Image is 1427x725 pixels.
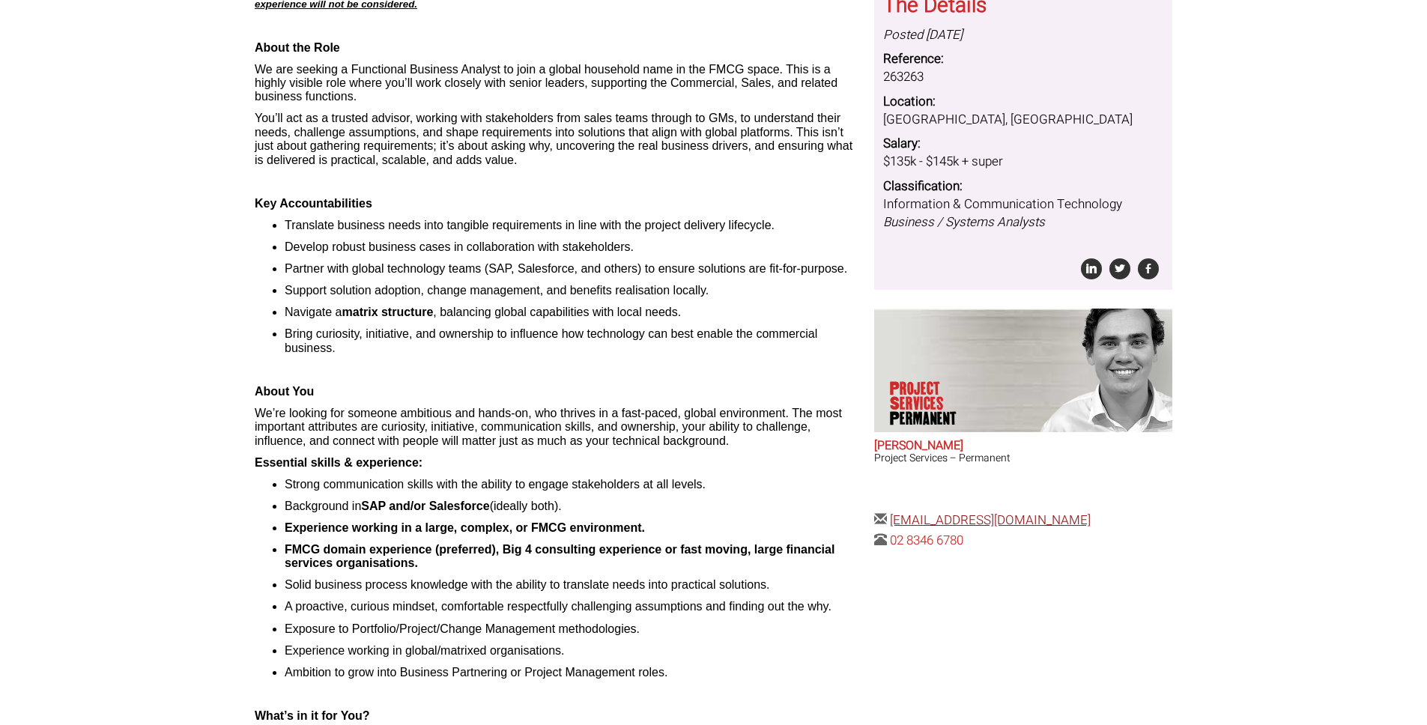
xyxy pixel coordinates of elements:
[255,456,422,469] b: Essential skills & experience:
[1028,309,1172,432] img: Sam McKay does Project Services Permanent
[285,644,863,658] li: Experience working in global/matrixed organisations.
[255,112,863,167] p: You’ll act as a trusted advisor, working with stakeholders from sales teams through to GMs, to un...
[890,381,995,426] p: Project Services
[883,178,1163,195] dt: Classification:
[285,306,863,319] li: Navigate a , balancing global capabilities with local needs.
[285,600,863,613] li: A proactive, curious mindset, comfortable respectfully challenging assumptions and finding out th...
[255,63,863,104] p: We are seeking a Functional Business Analyst to join a global household name in the FMCG space. T...
[890,531,963,550] a: 02 8346 6780
[285,262,863,276] li: Partner with global technology teams (SAP, Salesforce, and others) to ensure solutions are fit-fo...
[874,440,1172,453] h2: [PERSON_NAME]
[883,135,1163,153] dt: Salary:
[285,543,834,569] b: FMCG domain experience (preferred), Big 4 consulting experience or fast moving, large financial s...
[285,284,863,297] li: Support solution adoption, change management, and benefits realisation locally.
[285,478,863,491] li: Strong communication skills with the ability to engage stakeholders at all levels.
[255,407,863,448] p: We’re looking for someone ambitious and hands-on, who thrives in a fast-paced, global environment...
[874,452,1172,464] h3: Project Services – Permanent
[285,240,863,254] li: Develop robust business cases in collaboration with stakeholders.
[255,41,340,54] b: About the Role
[883,25,963,44] i: Posted [DATE]
[883,93,1163,111] dt: Location:
[285,578,863,592] li: Solid business process knowledge with the ability to translate needs into practical solutions.
[285,666,863,679] li: Ambition to grow into Business Partnering or Project Management roles.
[883,50,1163,68] dt: Reference:
[883,68,1163,86] dd: 263263
[255,197,372,210] b: Key Accountabilities
[285,521,645,534] b: Experience working in a large, complex, or FMCG environment.
[285,327,863,355] li: Bring curiosity, initiative, and ownership to influence how technology can best enable the commer...
[890,511,1091,530] a: [EMAIL_ADDRESS][DOMAIN_NAME]
[883,111,1163,129] dd: [GEOGRAPHIC_DATA], [GEOGRAPHIC_DATA]
[285,500,863,513] li: Background in (ideally both).
[883,153,1163,171] dd: $135k - $145k + super
[883,213,1045,231] i: Business / Systems Analysts
[361,500,489,512] b: SAP and/or Salesforce
[255,709,369,722] b: What’s in it for You?
[255,385,314,398] b: About You
[890,411,995,426] span: Permanent
[285,219,863,232] li: Translate business needs into tangible requirements in line with the project delivery lifecycle.
[883,195,1163,232] dd: Information & Communication Technology
[285,622,863,636] li: Exposure to Portfolio/Project/Change Management methodologies.
[342,306,434,318] b: matrix structure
